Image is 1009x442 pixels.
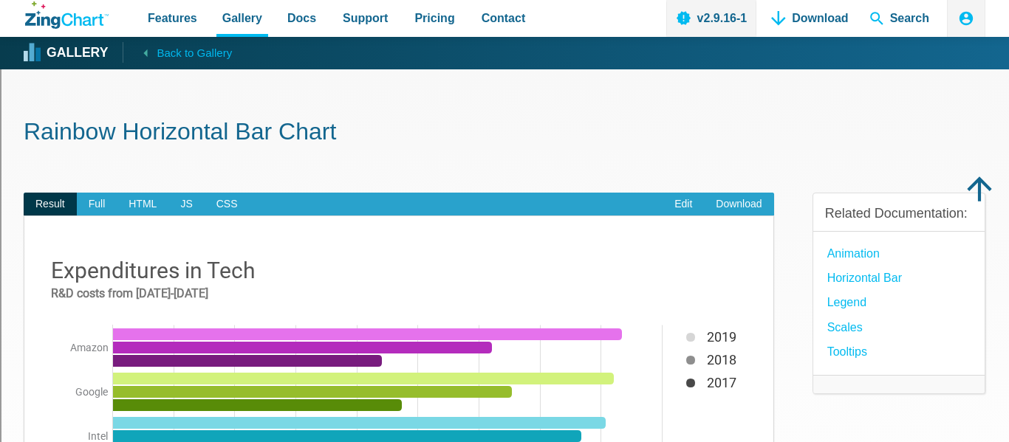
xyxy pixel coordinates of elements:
[287,8,316,28] span: Docs
[157,44,232,63] span: Back to Gallery
[25,42,108,64] a: Gallery
[343,8,388,28] span: Support
[414,8,454,28] span: Pricing
[148,8,197,28] span: Features
[47,46,108,60] strong: Gallery
[25,1,109,29] a: ZingChart Logo. Click to return to the homepage
[222,8,262,28] span: Gallery
[482,8,526,28] span: Contact
[123,42,232,63] a: Back to Gallery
